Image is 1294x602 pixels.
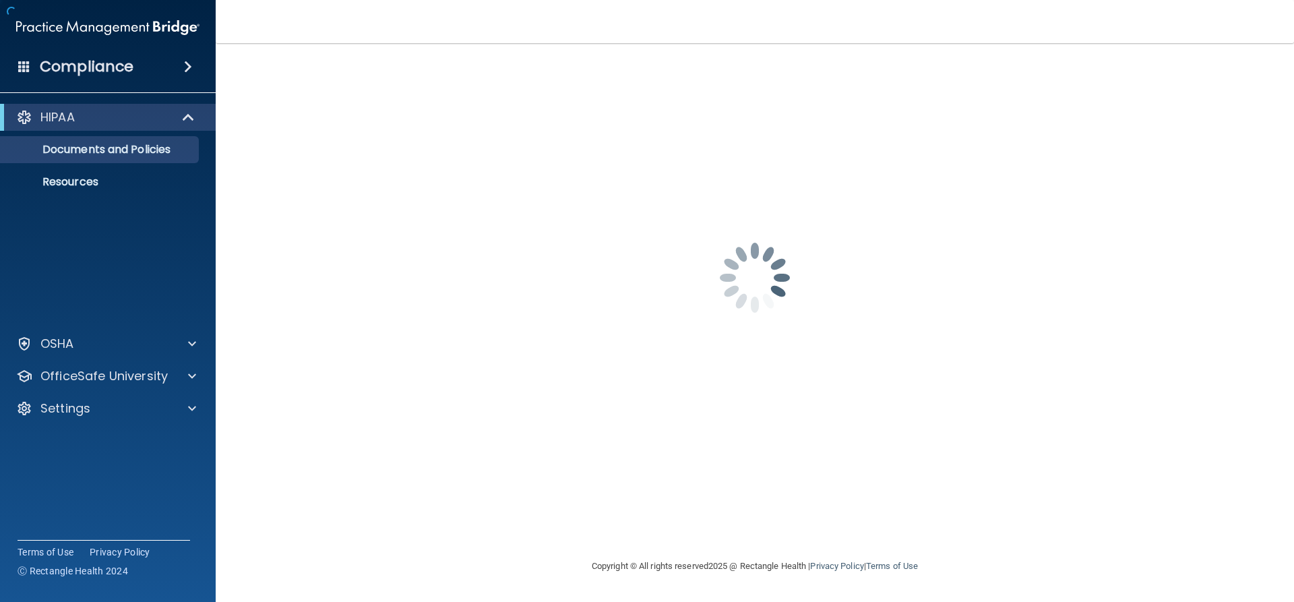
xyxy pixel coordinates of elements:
[810,561,863,571] a: Privacy Policy
[687,210,822,345] img: spinner.e123f6fc.gif
[9,175,193,189] p: Resources
[18,545,73,559] a: Terms of Use
[9,143,193,156] p: Documents and Policies
[16,109,195,125] a: HIPAA
[16,14,199,41] img: PMB logo
[40,57,133,76] h4: Compliance
[40,109,75,125] p: HIPAA
[16,400,196,417] a: Settings
[18,564,128,578] span: Ⓒ Rectangle Health 2024
[40,336,74,352] p: OSHA
[90,545,150,559] a: Privacy Policy
[40,400,90,417] p: Settings
[16,368,196,384] a: OfficeSafe University
[866,561,918,571] a: Terms of Use
[40,368,168,384] p: OfficeSafe University
[16,336,196,352] a: OSHA
[509,545,1001,588] div: Copyright © All rights reserved 2025 @ Rectangle Health | |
